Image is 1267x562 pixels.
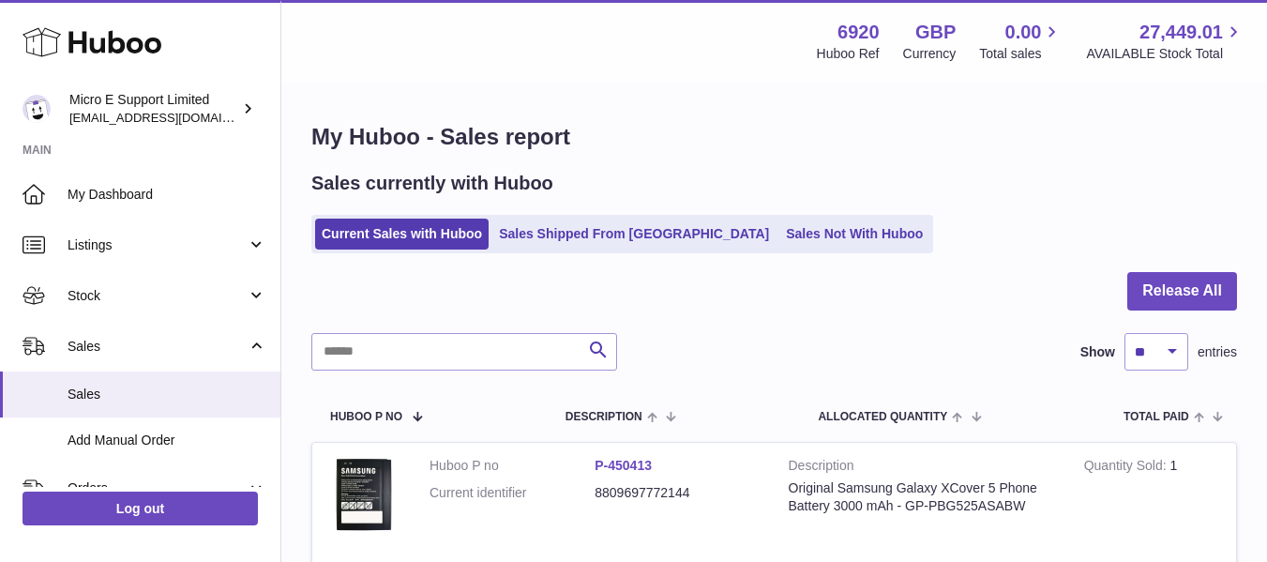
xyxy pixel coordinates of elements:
[595,458,652,473] a: P-450413
[1198,343,1237,361] span: entries
[1005,20,1042,45] span: 0.00
[1084,458,1170,478] strong: Quantity Sold
[1080,343,1115,361] label: Show
[68,287,247,305] span: Stock
[1127,272,1237,311] button: Release All
[818,411,947,423] span: ALLOCATED Quantity
[68,236,247,254] span: Listings
[1124,411,1189,423] span: Total paid
[837,20,880,45] strong: 6920
[69,110,276,125] span: [EMAIL_ADDRESS][DOMAIN_NAME]
[789,479,1056,515] div: Original Samsung Galaxy XCover 5 Phone Battery 3000 mAh - GP-PBG525ASABW
[68,186,266,204] span: My Dashboard
[23,95,51,123] img: contact@micropcsupport.com
[68,479,247,497] span: Orders
[789,457,1056,479] strong: Description
[68,386,266,403] span: Sales
[23,492,258,525] a: Log out
[779,219,929,250] a: Sales Not With Huboo
[979,20,1063,63] a: 0.00 Total sales
[326,457,401,532] img: $_57.JPG
[430,457,595,475] dt: Huboo P no
[979,45,1063,63] span: Total sales
[69,91,238,127] div: Micro E Support Limited
[1070,443,1236,551] td: 1
[915,20,956,45] strong: GBP
[595,484,760,502] dd: 8809697772144
[1086,45,1244,63] span: AVAILABLE Stock Total
[1139,20,1223,45] span: 27,449.01
[492,219,776,250] a: Sales Shipped From [GEOGRAPHIC_DATA]
[68,338,247,356] span: Sales
[430,484,595,502] dt: Current identifier
[566,411,642,423] span: Description
[1086,20,1244,63] a: 27,449.01 AVAILABLE Stock Total
[311,171,553,196] h2: Sales currently with Huboo
[903,45,957,63] div: Currency
[817,45,880,63] div: Huboo Ref
[68,432,266,449] span: Add Manual Order
[311,122,1237,152] h1: My Huboo - Sales report
[315,219,489,250] a: Current Sales with Huboo
[330,411,402,423] span: Huboo P no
